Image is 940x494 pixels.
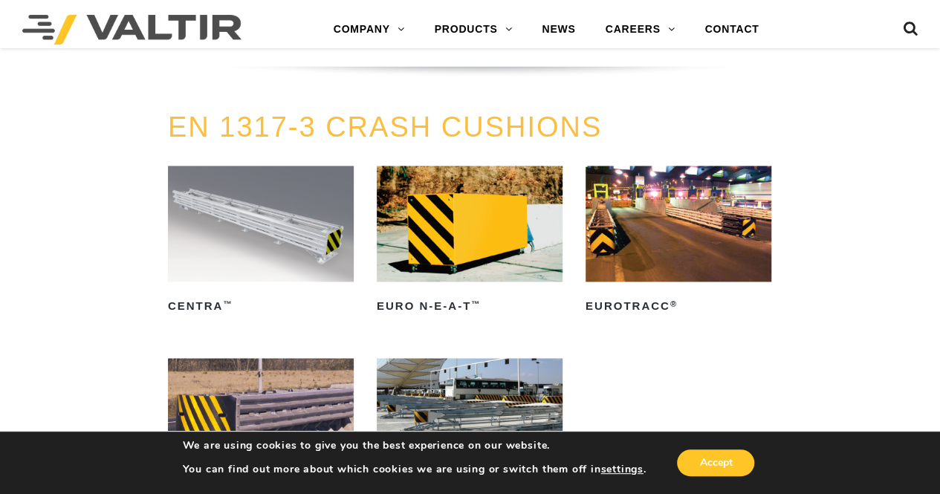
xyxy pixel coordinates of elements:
[168,111,602,143] a: EN 1317-3 CRASH CUSHIONS
[586,166,771,319] a: EuroTRACC®
[22,15,242,45] img: Valtir
[591,15,690,45] a: CAREERS
[670,299,678,308] sup: ®
[677,449,754,476] button: Accept
[586,295,771,319] h2: EuroTRACC
[319,15,420,45] a: COMPANY
[420,15,528,45] a: PRODUCTS
[183,439,646,452] p: We are using cookies to give you the best experience on our website.
[183,463,646,476] p: You can find out more about which cookies we are using or switch them off in .
[377,166,563,319] a: Euro N-E-A-T™
[168,166,354,319] a: CENTRA™
[600,463,643,476] button: settings
[168,295,354,319] h2: CENTRA
[527,15,590,45] a: NEWS
[223,299,233,308] sup: ™
[471,299,481,308] sup: ™
[690,15,774,45] a: CONTACT
[377,295,563,319] h2: Euro N-E-A-T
